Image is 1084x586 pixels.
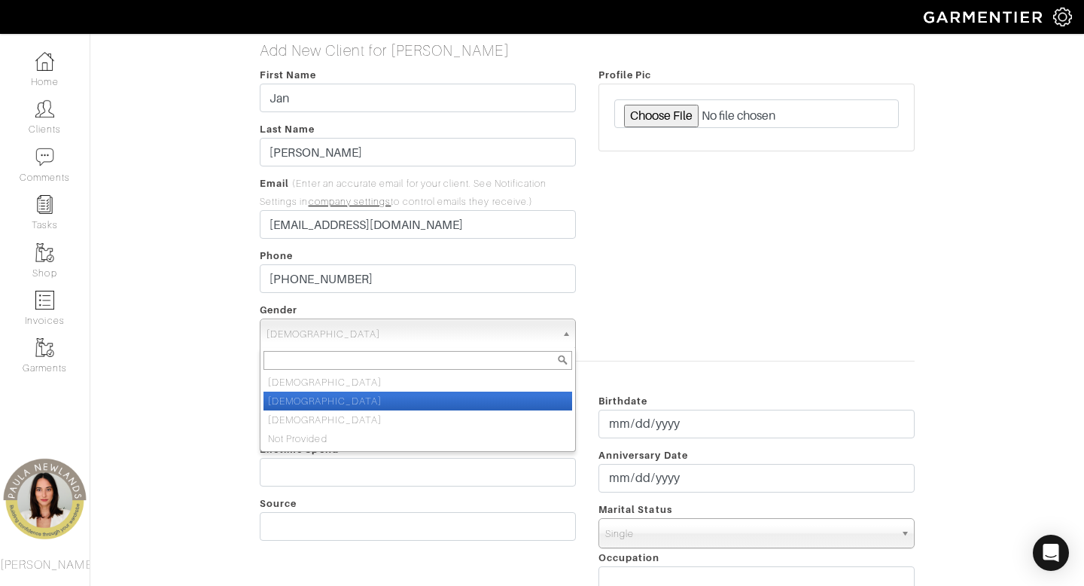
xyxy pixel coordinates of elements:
span: Email [260,178,289,189]
a: company settings [309,197,391,207]
span: Anniversary Date [598,450,688,461]
li: [DEMOGRAPHIC_DATA] [263,392,572,411]
span: (Enter an accurate email for your client. See Notification Settings in to control emails they rec... [260,179,547,207]
h5: Add New Client for [PERSON_NAME] [260,41,915,60]
span: Source [260,498,297,509]
span: Gender [260,304,297,316]
img: garmentier-logo-header-white-b43fb05a5012e4ada735d5af1a66efaba907eab6374d6393d1fbf88cb4ef424d.png [916,4,1053,30]
img: garments-icon-b7da505a4dc4fd61783c78ac3ca0ef83fa9d6f193b1c9dc38574b1d14d53ca28.png [35,243,54,262]
span: Birthdate [598,395,647,407]
span: Phone [260,250,293,261]
li: Not Provided [263,429,572,448]
span: [DEMOGRAPHIC_DATA] [266,319,556,349]
img: garments-icon-b7da505a4dc4fd61783c78ac3ca0ef83fa9d6f193b1c9dc38574b1d14d53ca28.png [35,338,54,357]
span: First Name [260,69,317,81]
img: orders-icon-0abe47150d42831381b5fb84f609e132dff9fe21cb692f30cb5eec754e2cba89.png [35,291,54,310]
span: Single [605,519,894,549]
div: Open Intercom Messenger [1033,535,1069,571]
span: Occupation [598,552,660,563]
span: Profile Pic [598,69,652,81]
span: Last Name [260,124,315,135]
li: [DEMOGRAPHIC_DATA] [263,411,572,429]
img: reminder-icon-8004d30b9f0a5d33ae49ab947aed9ed385cf756f9e5892f1edd6e32f2345188e.png [35,195,54,214]
span: Marital Status [598,504,672,515]
img: gear-icon-white-bd11855cb880d31180b6d7d6211b90ccbf57a29d726f0c71d8c61bd08dd39cc2.png [1053,8,1072,26]
img: dashboard-icon-dbcd8f5a0b271acd01030246c82b418ddd0df26cd7fceb0bd07c9910d44c42f6.png [35,52,54,71]
li: [DEMOGRAPHIC_DATA] [263,373,572,392]
img: comment-icon-a0a6a9ef722e966f86d9cbdc48e553b5cf19dbc54f86b18d962a5391bc8f6eb6.png [35,148,54,166]
img: clients-icon-6bae9207a08558b7cb47a8932f037763ab4055f8c8b6bfacd5dc20c3e0201464.png [35,99,54,118]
